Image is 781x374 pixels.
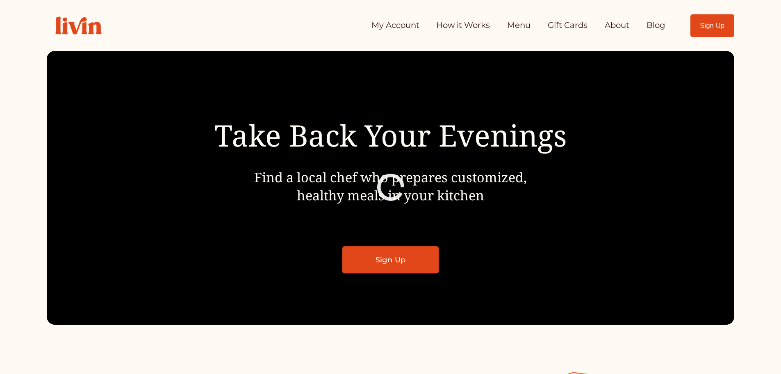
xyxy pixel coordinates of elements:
[342,246,439,273] a: Sign Up
[254,168,527,204] span: Find a local chef who prepares customized, healthy meals in your kitchen
[690,14,734,37] a: Sign Up
[371,17,419,34] a: My Account
[647,17,665,34] a: Blog
[605,17,629,34] a: About
[214,115,567,155] span: Take Back Your Evenings
[548,17,587,34] a: Gift Cards
[507,17,531,34] a: Menu
[47,8,110,43] img: Livin
[436,17,490,34] a: How it Works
